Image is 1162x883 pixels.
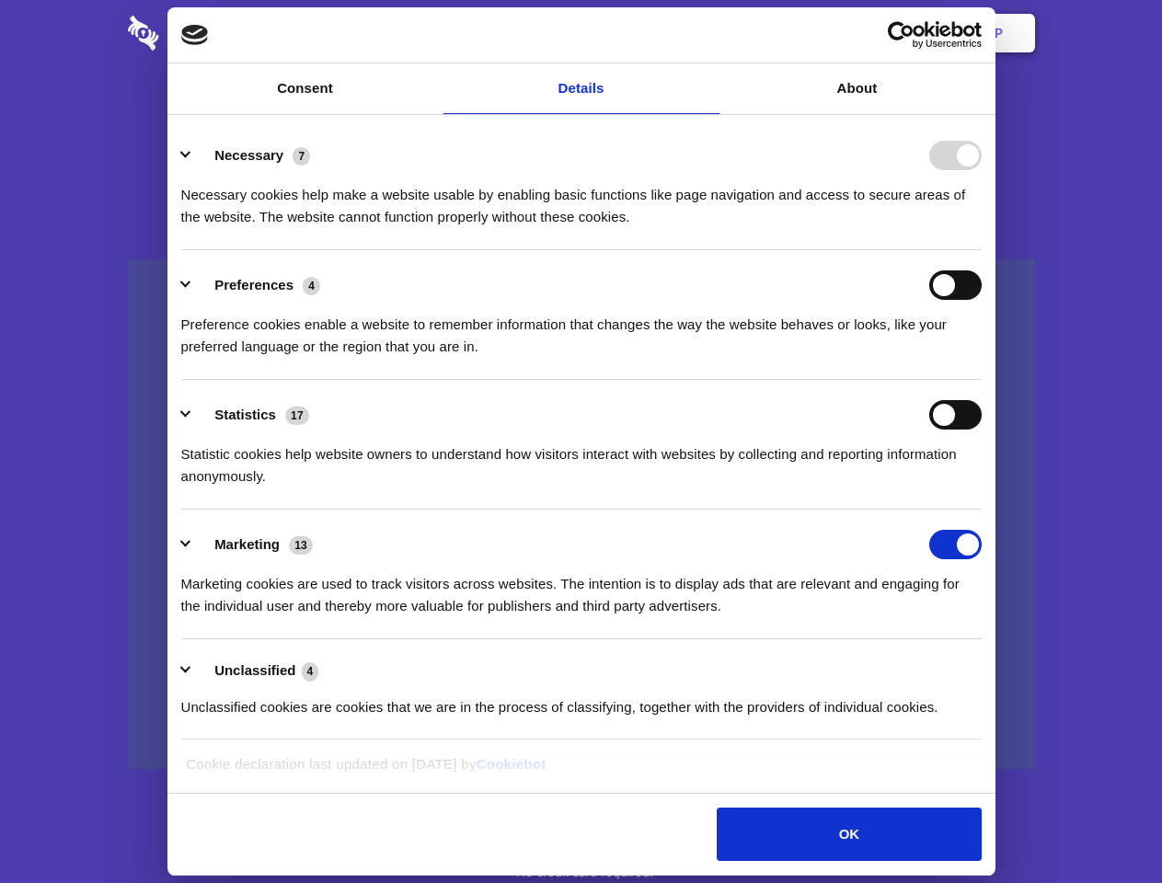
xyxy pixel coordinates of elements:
button: Preferences (4) [181,270,332,300]
button: Marketing (13) [181,530,325,559]
button: Unclassified (4) [181,659,330,682]
button: OK [717,808,981,861]
div: Cookie declaration last updated on [DATE] by [172,753,990,789]
a: Cookiebot [477,756,546,772]
a: Contact [746,5,831,62]
span: 4 [302,662,319,681]
span: 7 [293,147,310,166]
div: Necessary cookies help make a website usable by enabling basic functions like page navigation and... [181,170,982,228]
label: Statistics [214,407,276,422]
div: Marketing cookies are used to track visitors across websites. The intention is to display ads tha... [181,559,982,617]
label: Necessary [214,147,283,163]
button: Statistics (17) [181,400,321,430]
a: About [719,63,995,114]
div: Preference cookies enable a website to remember information that changes the way the website beha... [181,300,982,358]
h4: Auto-redaction of sensitive data, encrypted data sharing and self-destructing private chats. Shar... [128,167,1035,228]
label: Preferences [214,277,293,292]
img: logo [181,25,209,45]
label: Marketing [214,536,280,552]
a: Details [443,63,719,114]
a: Usercentrics Cookiebot - opens in a new window [821,21,982,49]
img: logo-wordmark-white-trans-d4663122ce5f474addd5e946df7df03e33cb6a1c49d2221995e7729f52c070b2.svg [128,16,285,51]
a: Login [834,5,915,62]
span: 13 [289,536,313,555]
div: Unclassified cookies are cookies that we are in the process of classifying, together with the pro... [181,682,982,718]
span: 4 [303,277,320,295]
h1: Eliminate Slack Data Loss. [128,83,1035,149]
div: Statistic cookies help website owners to understand how visitors interact with websites by collec... [181,430,982,487]
a: Consent [167,63,443,114]
button: Necessary (7) [181,141,322,170]
span: 17 [285,407,309,425]
a: Wistia video thumbnail [128,259,1035,770]
a: Pricing [540,5,620,62]
iframe: Drift Widget Chat Controller [1070,791,1140,861]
